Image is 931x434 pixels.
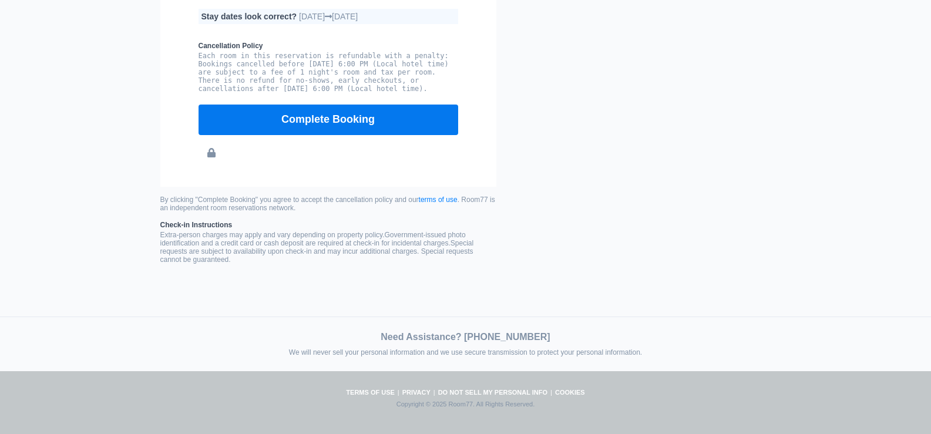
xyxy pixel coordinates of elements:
[199,42,458,50] b: Cancellation Policy
[160,231,496,264] p: Extra-person charges may apply and vary depending on property policy. Government-issued photo ide...
[419,196,458,204] a: terms of use
[201,12,297,21] b: Stay dates look correct?
[181,401,751,408] small: Copyright © 2025 Room77. All Rights Reserved.
[399,389,433,396] a: Privacy
[160,221,496,229] b: Check-in Instructions
[199,105,458,135] button: Complete Booking
[149,332,783,342] div: Need Assistance? [PHONE_NUMBER]
[199,52,458,93] pre: Each room in this reservation is refundable with a penalty: Bookings cancelled before [DATE] 6:00...
[343,389,398,396] a: Terms of Use
[149,348,783,356] div: We will never sell your personal information and we use secure transmission to protect your perso...
[172,389,759,408] div: | | |
[552,389,588,396] a: Cookies
[435,389,550,396] a: Do not sell my personal info
[299,12,358,21] span: [DATE] [DATE]
[160,196,496,212] small: By clicking "Complete Booking" you agree to accept the cancellation policy and our . Room77 is an...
